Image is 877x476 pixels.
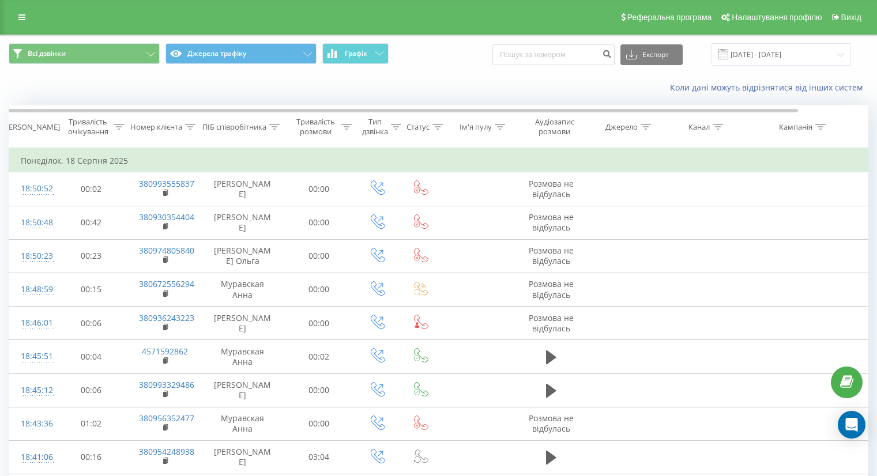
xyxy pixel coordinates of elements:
td: 00:02 [283,340,355,373]
div: Кампанія [779,122,812,132]
td: Муравская Анна [202,407,283,440]
div: Тип дзвінка [362,117,388,137]
a: Коли дані можуть відрізнятися вiд інших систем [670,82,868,93]
div: 18:50:52 [21,177,44,200]
td: 00:00 [283,407,355,440]
td: 00:00 [283,239,355,273]
td: 00:23 [55,239,127,273]
div: 18:48:59 [21,278,44,301]
a: 380954248938 [139,446,194,457]
div: [PERSON_NAME] [2,122,60,132]
div: 18:43:36 [21,413,44,435]
div: Тривалість розмови [293,117,338,137]
div: Джерело [605,122,638,132]
a: 380993329486 [139,379,194,390]
span: Налаштування профілю [732,13,822,22]
div: 18:50:23 [21,245,44,267]
button: Експорт [620,44,683,65]
td: 00:00 [283,373,355,407]
td: 00:42 [55,206,127,239]
a: 380936243223 [139,312,194,323]
button: Джерела трафіку [165,43,317,64]
td: [PERSON_NAME] [202,206,283,239]
td: 00:04 [55,340,127,373]
span: Розмова не відбулась [529,178,574,199]
td: 00:00 [283,307,355,340]
span: Розмова не відбулась [529,413,574,434]
td: Муравская Анна [202,340,283,373]
a: 380672556294 [139,278,194,289]
div: Номер клієнта [130,122,182,132]
div: Ім'я пулу [460,122,492,132]
div: Аудіозапис розмови [526,117,582,137]
td: 03:04 [283,440,355,474]
span: Реферальна програма [627,13,712,22]
span: Розмова не відбулась [529,278,574,300]
td: 01:02 [55,407,127,440]
td: 00:02 [55,172,127,206]
td: [PERSON_NAME] Ольга [202,239,283,273]
div: Open Intercom Messenger [838,411,865,439]
a: 4571592862 [142,346,188,357]
a: 380993555837 [139,178,194,189]
td: [PERSON_NAME] [202,307,283,340]
div: 18:50:48 [21,211,44,234]
div: 18:46:01 [21,312,44,334]
a: 380974805840 [139,245,194,256]
td: 00:15 [55,273,127,306]
div: Тривалість очікування [65,117,111,137]
td: 00:00 [283,172,355,206]
td: [PERSON_NAME] [202,172,283,206]
span: Розмова не відбулась [529,211,574,233]
button: Всі дзвінки [9,43,160,64]
a: 380956352477 [139,413,194,424]
span: Графік [345,50,367,58]
input: Пошук за номером [492,44,615,65]
div: 18:41:06 [21,446,44,469]
a: 380930354404 [139,211,194,222]
td: 00:00 [283,273,355,306]
span: Розмова не відбулась [529,312,574,334]
span: Розмова не відбулась [529,245,574,266]
div: 18:45:12 [21,379,44,402]
td: Муравская Анна [202,273,283,306]
td: [PERSON_NAME] [202,440,283,474]
div: Статус [406,122,430,132]
td: 00:16 [55,440,127,474]
div: ПІБ співробітника [202,122,266,132]
td: 00:00 [283,206,355,239]
div: Канал [688,122,710,132]
span: Всі дзвінки [28,49,66,58]
div: 18:45:51 [21,345,44,368]
td: 00:06 [55,307,127,340]
span: Вихід [841,13,861,22]
td: 00:06 [55,373,127,407]
td: [PERSON_NAME] [202,373,283,407]
button: Графік [322,43,389,64]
